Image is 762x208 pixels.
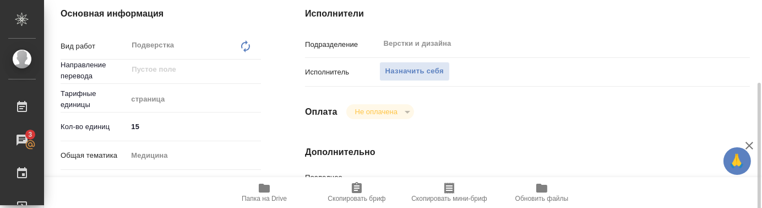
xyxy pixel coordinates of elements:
button: Обновить файлы [496,177,588,208]
button: Не оплачена [352,107,401,116]
a: 3 [3,126,41,154]
h4: Основная информация [61,7,261,20]
h4: Исполнители [305,7,750,20]
button: Скопировать бриф [311,177,403,208]
input: ✎ Введи что-нибудь [127,119,261,135]
div: страница [127,90,261,109]
p: Исполнитель [305,67,379,78]
div: Медицина [127,146,261,165]
div: Фармацевтика [127,175,261,194]
span: Скопировать мини-бриф [411,195,487,202]
p: Подразделение [305,39,379,50]
p: Тарифные единицы [61,88,127,110]
p: Кол-во единиц [61,121,127,132]
span: Назначить себя [385,65,444,78]
button: 🙏 [723,147,751,175]
p: Последнее изменение [305,172,379,194]
button: Папка на Drive [218,177,311,208]
div: Не оплачена [346,104,414,119]
input: Пустое поле [130,63,235,76]
span: 3 [21,129,39,140]
span: 🙏 [728,150,747,173]
p: Вид работ [61,41,127,52]
h4: Оплата [305,105,338,119]
h4: Дополнительно [305,146,750,159]
input: Пустое поле [379,175,713,191]
p: Направление перевода [61,60,127,82]
span: Скопировать бриф [328,195,385,202]
button: Скопировать мини-бриф [403,177,496,208]
p: Общая тематика [61,150,127,161]
button: Назначить себя [379,62,450,81]
span: Обновить файлы [515,195,569,202]
span: Папка на Drive [242,195,287,202]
